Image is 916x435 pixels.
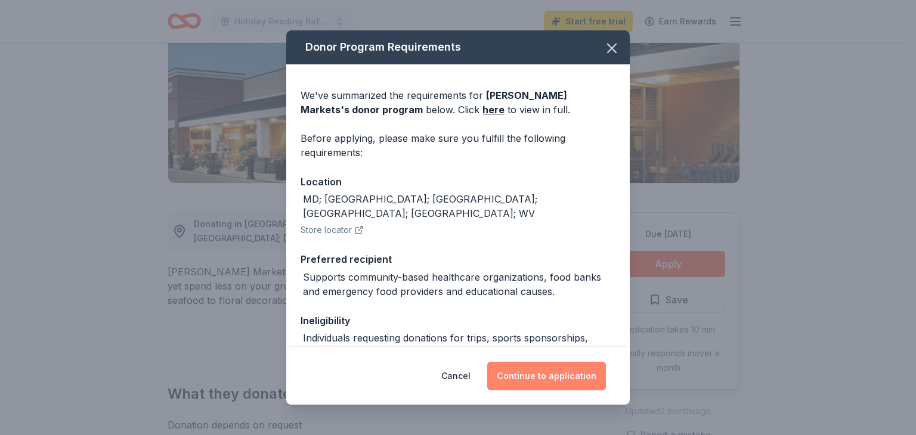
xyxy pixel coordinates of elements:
div: Preferred recipient [301,251,615,267]
div: Ineligibility [301,313,615,328]
a: here [482,102,505,117]
button: Store locator [301,223,364,237]
div: We've summarized the requirements for below. Click to view in full. [301,88,615,117]
button: Continue to application [487,362,606,390]
div: MD; [GEOGRAPHIC_DATA]; [GEOGRAPHIC_DATA]; [GEOGRAPHIC_DATA]; [GEOGRAPHIC_DATA]; WV [303,192,615,220]
div: Before applying, please make sure you fulfill the following requirements: [301,131,615,160]
div: Supports community-based healthcare organizations, food banks and emergency food providers and ed... [303,270,615,299]
div: Location [301,174,615,189]
button: Cancel [441,362,471,390]
div: Donor Program Requirements [286,30,630,64]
